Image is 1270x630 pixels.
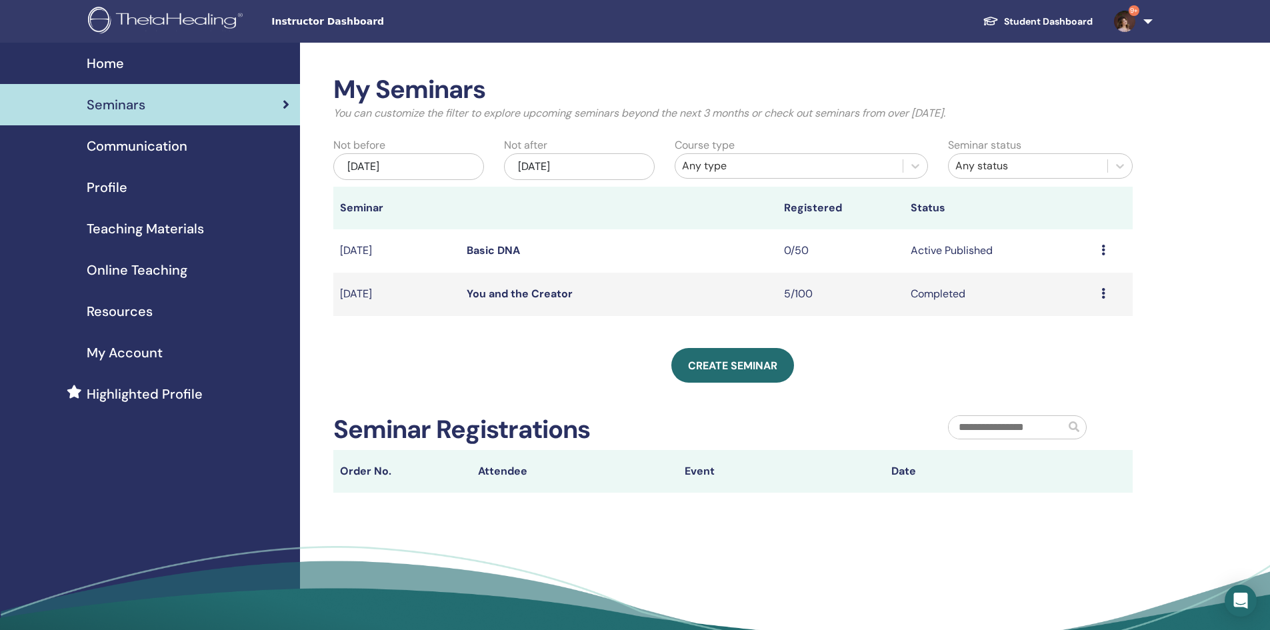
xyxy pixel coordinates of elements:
[467,287,573,301] a: You and the Creator
[471,450,678,493] th: Attendee
[333,137,385,153] label: Not before
[1114,11,1135,32] img: default.jpg
[333,187,460,229] th: Seminar
[87,95,145,115] span: Seminars
[333,273,460,316] td: [DATE]
[1225,585,1257,617] div: Open Intercom Messenger
[333,229,460,273] td: [DATE]
[87,260,187,280] span: Online Teaching
[972,9,1103,34] a: Student Dashboard
[885,450,1091,493] th: Date
[467,243,520,257] a: Basic DNA
[504,153,655,180] div: [DATE]
[333,450,471,493] th: Order No.
[271,15,471,29] span: Instructor Dashboard
[675,137,735,153] label: Course type
[904,187,1094,229] th: Status
[333,153,484,180] div: [DATE]
[777,229,904,273] td: 0/50
[983,15,999,27] img: graduation-cap-white.svg
[671,348,794,383] a: Create seminar
[333,415,590,445] h2: Seminar Registrations
[87,136,187,156] span: Communication
[87,53,124,73] span: Home
[87,177,127,197] span: Profile
[504,137,547,153] label: Not after
[87,384,203,404] span: Highlighted Profile
[88,7,247,37] img: logo.png
[777,187,904,229] th: Registered
[1129,5,1139,16] span: 9+
[678,450,885,493] th: Event
[955,158,1101,174] div: Any status
[87,301,153,321] span: Resources
[904,273,1094,316] td: Completed
[333,105,1133,121] p: You can customize the filter to explore upcoming seminars beyond the next 3 months or check out s...
[682,158,896,174] div: Any type
[333,75,1133,105] h2: My Seminars
[87,219,204,239] span: Teaching Materials
[87,343,163,363] span: My Account
[777,273,904,316] td: 5/100
[688,359,777,373] span: Create seminar
[948,137,1021,153] label: Seminar status
[904,229,1094,273] td: Active Published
